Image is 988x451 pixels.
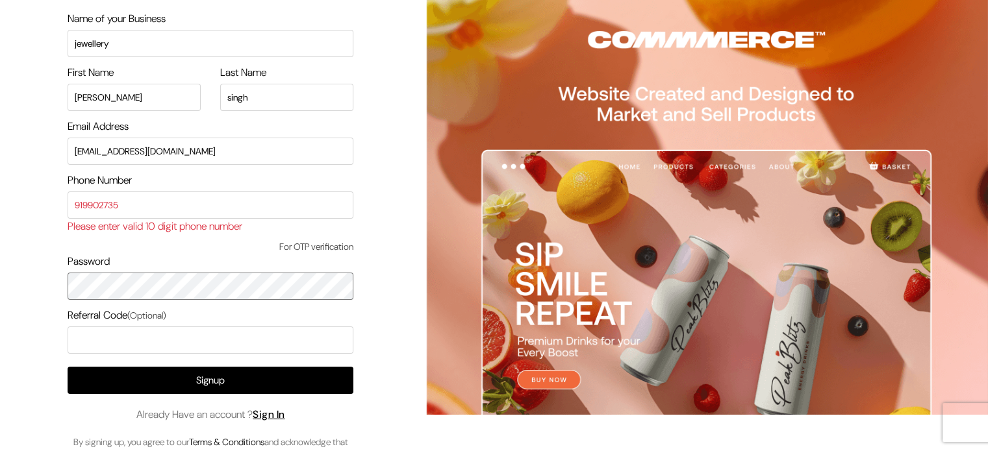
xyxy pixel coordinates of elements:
label: Referral Code [68,308,166,323]
label: Password [68,254,110,269]
label: Name of your Business [68,11,166,27]
a: Sign In [253,408,285,421]
span: Already Have an account ? [136,407,285,422]
label: First Name [68,65,114,80]
label: Email Address [68,119,129,134]
label: Last Name [220,65,266,80]
label: Please enter valid 10 digit phone number [68,219,242,234]
label: Phone Number [68,173,132,188]
span: (Optional) [127,310,166,321]
a: Terms & Conditions [189,436,264,448]
button: Signup [68,367,353,394]
span: For OTP verification [68,240,353,254]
